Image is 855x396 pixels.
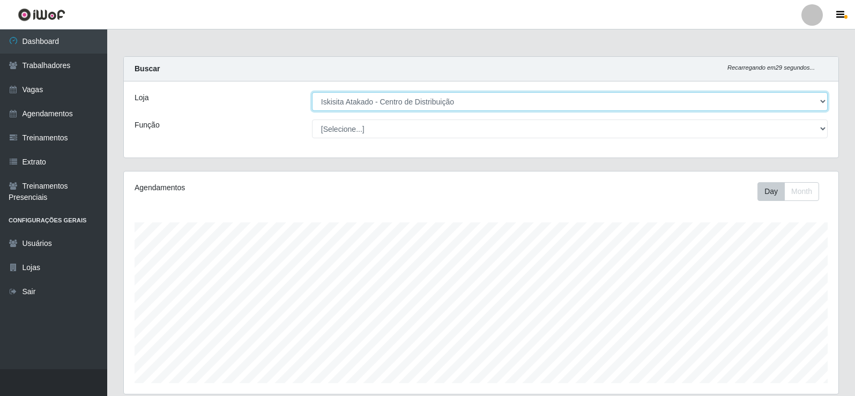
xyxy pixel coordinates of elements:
div: Toolbar with button groups [757,182,828,201]
i: Recarregando em 29 segundos... [727,64,815,71]
div: Agendamentos [135,182,414,193]
button: Day [757,182,785,201]
label: Função [135,119,160,131]
label: Loja [135,92,148,103]
button: Month [784,182,819,201]
strong: Buscar [135,64,160,73]
div: First group [757,182,819,201]
img: CoreUI Logo [18,8,65,21]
